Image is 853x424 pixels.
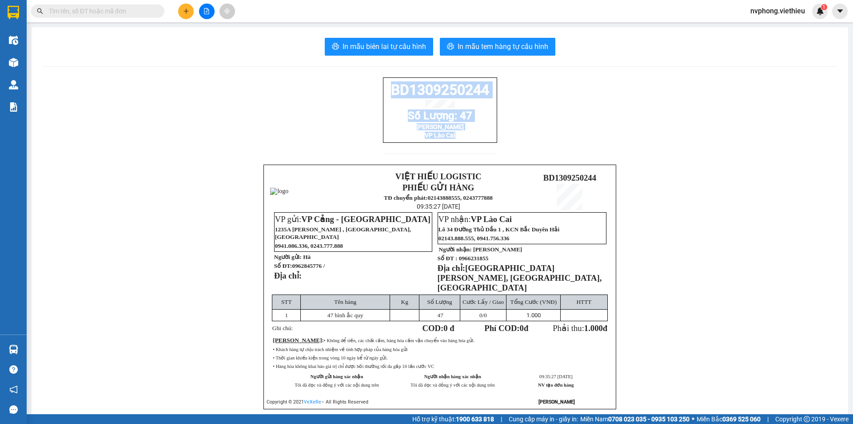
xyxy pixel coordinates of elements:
[9,345,18,354] img: warehouse-icon
[219,4,235,19] button: aim
[458,41,548,52] span: In mẫu tem hàng tự cấu hình
[538,383,574,388] strong: NV tạo đơn hàng
[51,29,94,36] strong: TĐ chuyển phát:
[501,414,502,424] span: |
[272,325,293,331] span: Ghi chú:
[423,323,454,333] strong: COD:
[285,312,288,319] span: 1
[301,214,430,224] span: VP Cảng - [GEOGRAPHIC_DATA]
[471,214,512,224] span: VP Lào Cai
[273,364,434,369] span: • Hàng hóa không khai báo giá trị chỉ được bồi thường tối đa gấp 10 lần cước VC
[332,43,339,51] span: printer
[224,8,230,14] span: aim
[580,414,690,424] span: Miền Nam
[9,102,18,112] img: solution-icon
[9,80,18,89] img: warehouse-icon
[438,255,458,262] strong: Số ĐT :
[203,8,210,14] span: file-add
[424,374,481,379] strong: Người nhận hàng xác nhận
[447,43,454,51] span: printer
[510,299,557,305] span: Tổng Cước (VNĐ)
[49,6,154,16] input: Tìm tên, số ĐT hoặc mã đơn
[416,123,464,130] span: [PERSON_NAME]
[538,399,575,405] strong: [PERSON_NAME]
[64,45,115,53] span: 09:35:27 [DATE]
[9,385,18,394] span: notification
[343,41,426,52] span: In mẫu biên lai tự cấu hình
[832,4,848,19] button: caret-down
[303,254,311,260] span: Hà
[9,58,18,67] img: warehouse-icon
[325,38,433,56] button: printerIn mẫu biên lai tự cấu hình
[9,36,18,45] img: warehouse-icon
[692,417,694,421] span: ⚪️
[47,7,133,16] strong: VIỆT HIẾU LOGISTIC
[484,323,528,333] strong: Phí COD: đ
[603,323,607,333] span: đ
[273,337,322,343] span: [PERSON_NAME]
[270,188,288,195] img: logo
[75,29,129,43] strong: 02143888555, 0243777888
[438,235,510,242] span: 02143.888.555, 0941.756.336
[543,173,596,182] span: BD1309250244
[439,246,472,253] strong: Người nhận:
[384,194,427,201] strong: TĐ chuyển phát:
[412,414,494,424] span: Hỗ trợ kỹ thuật:
[178,4,194,19] button: plus
[438,312,443,319] span: 47
[553,323,607,333] span: Phải thu:
[462,299,504,305] span: Cước Lấy / Giao
[391,81,489,98] span: BD1309250244
[273,337,324,343] span: :
[275,214,430,224] span: VP gửi:
[334,299,356,305] span: Tên hàng
[438,263,465,273] strong: Địa chỉ:
[459,255,489,262] span: 0966231855
[54,18,126,28] strong: PHIẾU GỬI HÀNG
[822,4,825,10] span: 1
[304,399,321,405] a: VeXeRe
[292,262,325,269] span: 0962845776 /
[479,312,482,319] span: 0
[438,226,560,233] span: Lô 34 Đường Thủ Dầu 1 , KCN Bắc Duyên Hải
[821,4,827,10] sup: 1
[132,58,172,67] span: VP Lào Cai
[99,58,172,67] span: VP nhận:
[836,7,844,15] span: caret-down
[438,263,602,292] span: [GEOGRAPHIC_DATA][PERSON_NAME], [GEOGRAPHIC_DATA], [GEOGRAPHIC_DATA]
[274,262,325,269] strong: Số ĐT:
[608,416,690,423] strong: 0708 023 035 - 0935 103 250
[8,6,19,19] img: logo-vxr
[425,132,455,139] span: VP Lào Cai
[311,374,363,379] strong: Người gửi hàng xác nhận
[438,214,512,224] span: VP nhận:
[274,254,302,260] strong: Người gửi:
[697,414,761,424] span: Miền Bắc
[411,383,495,388] span: Tôi đã đọc và đồng ý với các nội dung trên
[408,109,472,122] span: Số Lượng: 47
[473,246,522,253] span: [PERSON_NAME]
[427,299,452,305] span: Số Lượng
[479,312,487,319] span: /0
[403,183,474,192] strong: PHIẾU GỬI HÀNG
[295,383,379,388] span: Tôi đã đọc và đồng ý với các nội dung trên
[526,312,541,319] span: 1.000
[4,58,93,77] span: VP gửi:
[9,405,18,414] span: message
[767,414,769,424] span: |
[804,416,810,422] span: copyright
[327,312,363,319] span: 47 bình ắc quy
[275,242,343,249] span: 0941.086.336, 0243.777.888
[520,323,524,333] span: 0
[5,13,39,48] img: logo
[274,271,302,280] strong: Địa chỉ:
[816,7,824,15] img: icon-new-feature
[275,226,411,240] span: 1235A [PERSON_NAME] , [GEOGRAPHIC_DATA], [GEOGRAPHIC_DATA]
[743,5,812,16] span: nvphong.viethieu
[183,8,189,14] span: plus
[584,323,603,333] span: 1.000
[37,8,43,14] span: search
[273,347,407,352] span: • Khách hàng tự chịu trách nhiệm về tính hợp pháp của hàng hóa gửi
[281,299,292,305] span: STT
[443,323,454,333] span: 0 đ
